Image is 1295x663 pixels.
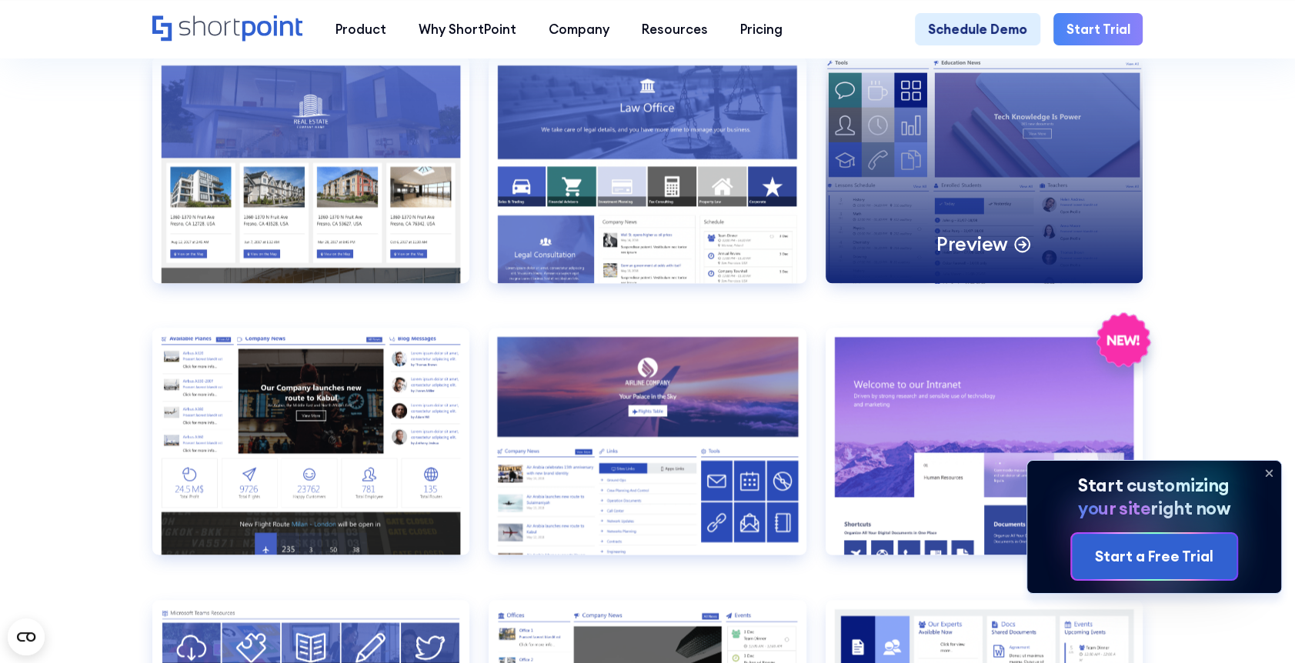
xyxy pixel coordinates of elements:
div: Why ShortPoint [419,20,516,39]
div: Pricing [740,20,783,39]
div: Start a Free Trial [1095,545,1213,567]
a: Start Trial [1053,13,1143,45]
a: Enterprise 1 [826,328,1143,580]
div: Product [335,20,385,39]
a: Schedule Demo [915,13,1040,45]
a: Pricing [724,13,799,45]
a: Resources [626,13,724,45]
a: Home [152,15,303,43]
a: Employees Directory 1 [489,56,806,308]
a: Why ShortPoint [402,13,532,45]
a: Product [319,13,402,45]
p: Preview [936,232,1008,257]
a: Employees Directory 2Preview [826,56,1143,308]
div: Resources [642,20,708,39]
a: Employees Directory 3 [152,328,469,580]
iframe: Chat Widget [1218,589,1295,663]
a: Employees Directory 4 [489,328,806,580]
a: Company [532,13,626,45]
a: Start a Free Trial [1072,534,1237,579]
div: Company [549,20,609,39]
button: Open CMP widget [8,618,45,655]
a: Documents 3 [152,56,469,308]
